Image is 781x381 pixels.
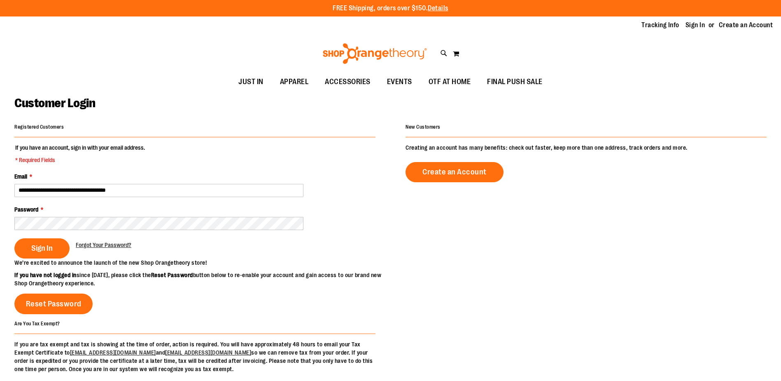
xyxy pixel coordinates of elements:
strong: Are You Tax Exempt? [14,320,60,326]
strong: If you have not logged in [14,272,77,278]
p: Creating an account has many benefits: check out faster, keep more than one address, track orders... [406,143,767,152]
strong: New Customers [406,124,441,130]
a: FINAL PUSH SALE [479,73,551,92]
span: Create an Account [422,167,487,176]
span: Forgot Your Password? [76,242,131,248]
span: Customer Login [14,96,95,110]
button: Sign In [14,238,70,259]
span: Email [14,173,27,180]
span: APPAREL [280,73,309,91]
a: [EMAIL_ADDRESS][DOMAIN_NAME] [165,349,251,356]
span: Password [14,206,38,213]
a: Create an Account [406,162,504,182]
legend: If you have an account, sign in with your email address. [14,143,146,164]
a: JUST IN [230,73,272,92]
img: Shop Orangetheory [322,43,428,64]
p: since [DATE], please click the button below to re-enable your account and gain access to our bran... [14,271,391,287]
a: Tracking Info [641,21,679,30]
a: Forgot Your Password? [76,241,131,249]
strong: Registered Customers [14,124,64,130]
p: FREE Shipping, orders over $150. [333,4,448,13]
span: EVENTS [387,73,412,91]
a: Sign In [685,21,705,30]
span: JUST IN [238,73,263,91]
a: Details [428,5,448,12]
a: Create an Account [719,21,773,30]
a: EVENTS [379,73,420,92]
a: [EMAIL_ADDRESS][DOMAIN_NAME] [70,349,156,356]
span: * Required Fields [15,156,145,164]
span: Sign In [31,244,53,253]
span: ACCESSORIES [325,73,371,91]
p: We’re excited to announce the launch of the new Shop Orangetheory store! [14,259,391,267]
a: OTF AT HOME [420,73,479,92]
a: Reset Password [14,294,93,314]
p: If you are tax exempt and tax is showing at the time of order, action is required. You will have ... [14,340,375,373]
a: APPAREL [272,73,317,92]
a: ACCESSORIES [317,73,379,92]
span: Reset Password [26,299,82,308]
span: FINAL PUSH SALE [487,73,543,91]
span: OTF AT HOME [429,73,471,91]
strong: Reset Password [151,272,193,278]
